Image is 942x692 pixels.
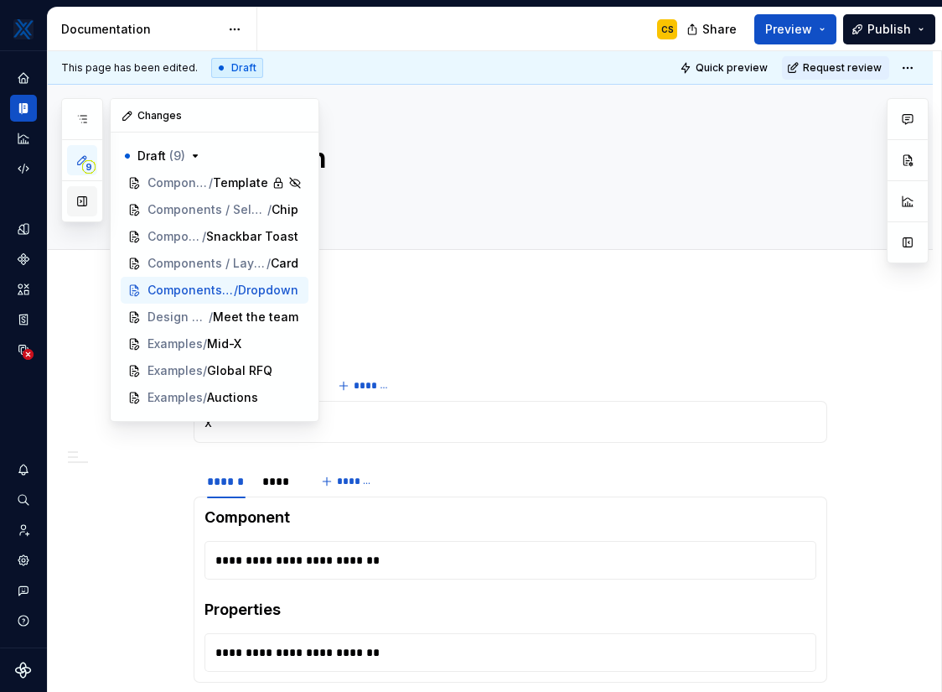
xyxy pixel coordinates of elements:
[148,362,203,379] span: Examples
[10,95,37,122] a: Documentation
[121,223,308,250] a: Components / Notification/Alerts/Snackbar Toast
[267,255,271,272] span: /
[10,486,37,513] button: Search ⌘K
[867,21,911,38] span: Publish
[169,148,185,163] span: ( 9 )
[121,330,308,357] a: Examples/Mid-X
[204,600,816,620] h4: Properties
[121,250,308,277] a: Components / Layout/Card
[782,56,889,80] button: Request review
[82,160,96,174] span: 9
[148,309,209,325] span: Design Team
[111,99,318,133] div: Changes
[204,412,816,432] section-item: Usage
[765,21,812,38] span: Preview
[121,196,308,223] a: Components / Selection/Chip
[209,174,213,191] span: /
[13,19,34,39] img: 6599c211-2218-4379-aa47-474b768e6477.png
[661,23,674,36] div: CS
[213,309,298,325] span: Meet the team
[238,282,298,299] span: Dropdown
[803,61,882,75] span: Request review
[121,143,308,169] button: Draft (9)
[148,228,202,245] span: Components / Notification/Alerts
[10,216,37,242] a: Design tokens
[204,507,816,672] section-item: Design
[843,14,935,44] button: Publish
[61,61,198,75] span: This page has been edited.
[272,201,298,218] span: Chip
[10,246,37,273] a: Components
[207,336,241,352] span: Mid-X
[190,138,824,179] textarea: Dropdown
[696,61,768,75] span: Quick preview
[10,155,37,182] a: Code automation
[206,228,298,245] span: Snackbar Toast
[10,65,37,91] a: Home
[10,517,37,544] a: Invite team
[148,389,203,406] span: Examples
[148,255,267,272] span: Components / Layout
[10,547,37,574] a: Settings
[148,174,209,191] span: Components
[121,357,308,384] a: Examples/Global RFQ
[207,362,272,379] span: Global RFQ
[137,148,185,164] span: Draft
[702,21,737,38] span: Share
[207,389,258,406] span: Auctions
[211,58,263,78] div: Draft
[213,174,268,191] span: Template
[121,384,308,411] a: Examples/Auctions
[121,304,308,330] a: Design Team/Meet the team
[675,56,775,80] button: Quick preview
[204,507,816,528] h4: Component
[271,255,298,272] span: Card
[148,282,234,299] span: Components / Form Fields
[10,306,37,333] a: Storybook stories
[204,412,816,432] p: x
[10,125,37,152] a: Analytics
[754,14,836,44] button: Preview
[678,14,748,44] button: Share
[202,228,206,245] span: /
[203,336,207,352] span: /
[267,201,272,218] span: /
[209,309,213,325] span: /
[10,456,37,483] button: Notifications
[10,577,37,604] button: Contact support
[148,336,203,352] span: Examples
[10,336,37,363] a: Data sources
[148,201,267,218] span: Components / Selection
[121,169,308,196] a: Components/Template
[10,276,37,303] a: Assets
[203,362,207,379] span: /
[234,282,238,299] span: /
[15,662,32,679] svg: Supernova Logo
[61,21,220,38] div: Documentation
[121,277,308,304] a: Components / Form Fields/Dropdown
[203,389,207,406] span: /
